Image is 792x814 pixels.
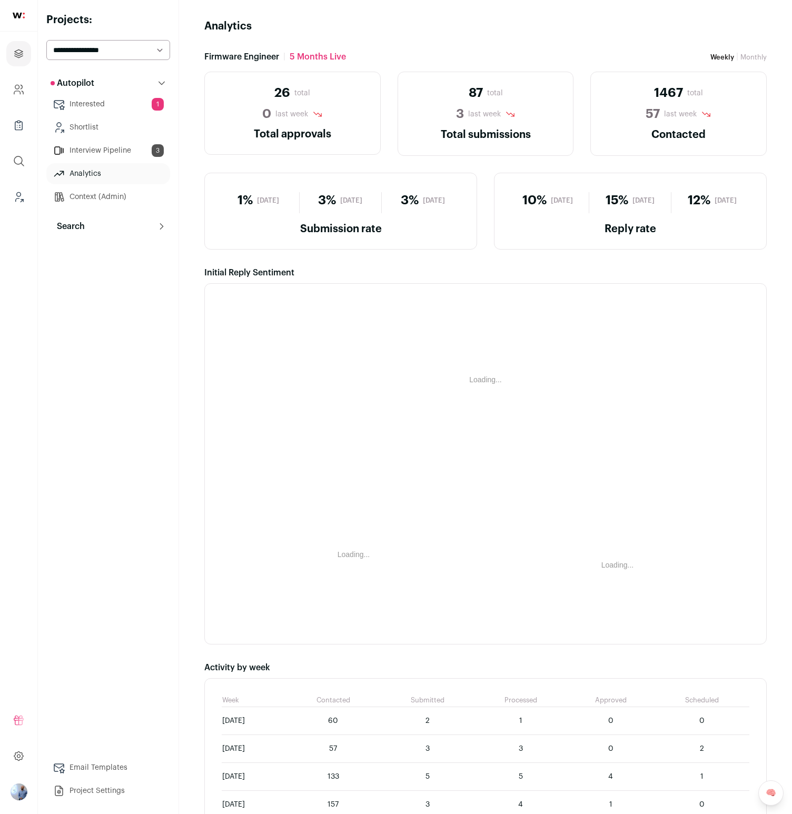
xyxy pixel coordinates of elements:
span: 3% [401,192,419,209]
a: Company Lists [6,113,31,138]
th: Approved [566,696,655,707]
a: Monthly [740,54,767,61]
h2: Submission rate [217,222,464,236]
p: Search [51,220,85,233]
td: 2 [380,707,474,735]
span: total [294,88,310,98]
div: Loading... [486,497,749,633]
div: Initial Reply Sentiment [204,266,767,279]
span: 5 months Live [290,51,346,63]
span: [DATE] [551,196,573,205]
a: Analytics [46,163,170,184]
span: last week [664,109,697,120]
span: 26 [274,85,290,102]
span: 12% [688,192,710,209]
span: | [736,53,738,61]
a: Leads (Backoffice) [6,184,31,210]
td: 1 [475,707,567,735]
span: last week [468,109,501,120]
td: 57 [286,735,380,763]
div: Loading... [222,475,486,633]
button: Search [46,216,170,237]
a: Interview Pipeline3 [46,140,170,161]
span: 10% [522,192,547,209]
div: Activity by week [204,661,767,674]
td: 133 [286,763,380,791]
span: [DATE] [340,196,362,205]
h2: Contacted [603,127,754,143]
span: Firmware Engineer [204,51,279,63]
td: [DATE] [222,707,286,735]
span: 87 [469,85,483,102]
td: 0 [655,707,749,735]
img: wellfound-shorthand-0d5821cbd27db2630d0214b213865d53afaa358527fdda9d0ea32b1df1b89c2c.svg [13,13,25,18]
th: Contacted [286,696,380,707]
td: 3 [475,735,567,763]
th: Submitted [380,696,474,707]
td: 0 [566,707,655,735]
h2: Total submissions [411,127,561,143]
span: 3% [318,192,336,209]
a: 🧠 [758,780,784,806]
a: Shortlist [46,117,170,138]
td: 60 [286,707,380,735]
td: 1 [655,763,749,791]
span: [DATE] [632,196,655,205]
span: total [487,88,503,98]
span: | [283,51,285,63]
h2: Total approvals [217,127,368,142]
td: [DATE] [222,735,286,763]
button: Open dropdown [11,783,27,800]
td: 2 [655,735,749,763]
td: 0 [566,735,655,763]
span: 15% [606,192,628,209]
span: 1% [237,192,253,209]
h2: Projects: [46,13,170,27]
td: 3 [380,735,474,763]
div: Loading... [222,301,749,459]
span: 0 [262,106,271,123]
span: [DATE] [715,196,737,205]
span: last week [275,109,308,120]
td: [DATE] [222,763,286,791]
th: Processed [475,696,567,707]
a: Context (Admin) [46,186,170,207]
a: Projects [6,41,31,66]
a: Project Settings [46,780,170,801]
td: 5 [475,763,567,791]
a: Company and ATS Settings [6,77,31,102]
span: [DATE] [423,196,445,205]
span: 3 [456,106,464,123]
span: 1467 [654,85,683,102]
a: Interested1 [46,94,170,115]
h1: Analytics [204,19,252,34]
span: Weekly [710,54,734,61]
h2: Reply rate [507,222,754,236]
a: Email Templates [46,757,170,778]
span: 1 [152,98,164,111]
th: Scheduled [655,696,749,707]
td: 4 [566,763,655,791]
td: 5 [380,763,474,791]
button: Autopilot [46,73,170,94]
img: 97332-medium_jpg [11,783,27,800]
span: total [687,88,703,98]
span: [DATE] [257,196,279,205]
p: Autopilot [51,77,94,90]
span: 3 [152,144,164,157]
th: Week [222,696,286,707]
span: 57 [646,106,660,123]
